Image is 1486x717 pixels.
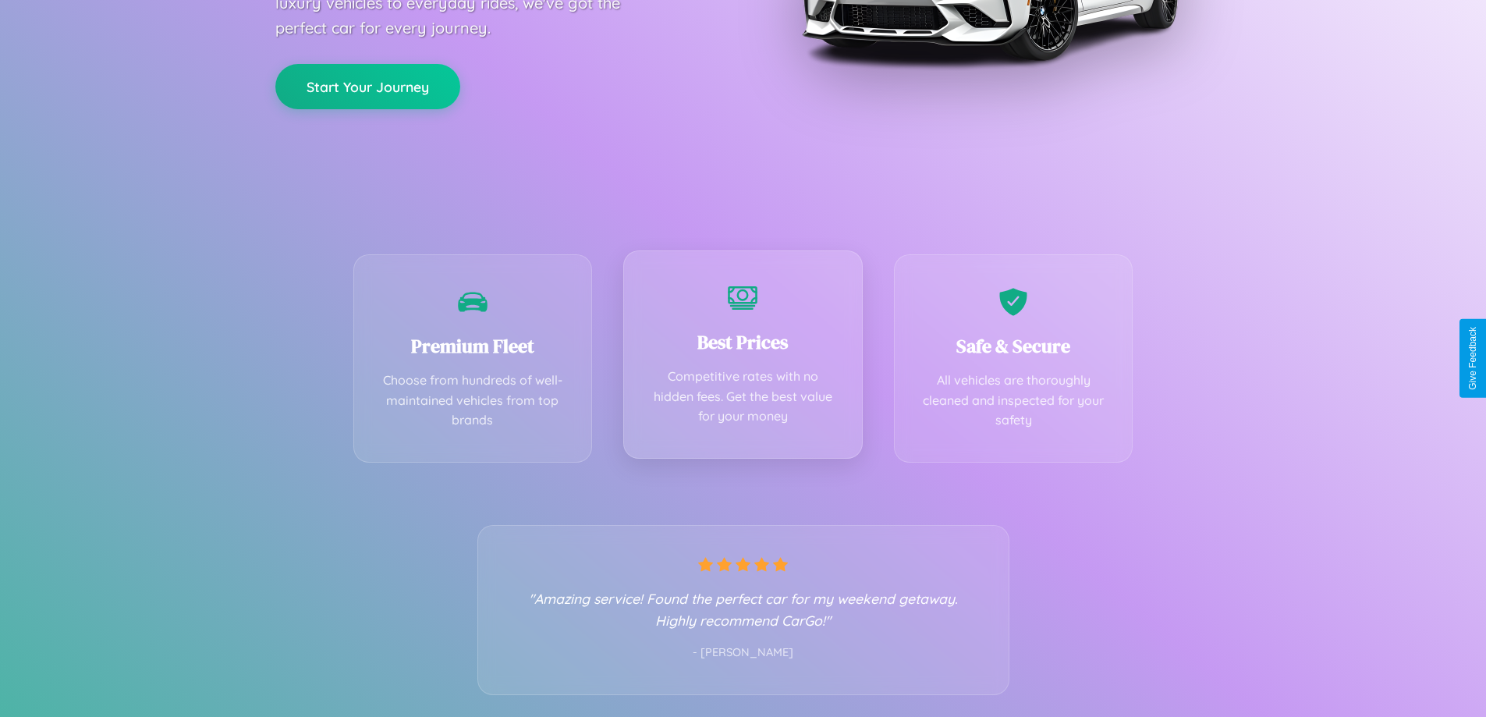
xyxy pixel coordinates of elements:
p: Choose from hundreds of well-maintained vehicles from top brands [378,371,569,431]
div: Give Feedback [1467,327,1478,390]
p: "Amazing service! Found the perfect car for my weekend getaway. Highly recommend CarGo!" [509,587,977,631]
h3: Best Prices [647,329,839,355]
h3: Premium Fleet [378,333,569,359]
button: Start Your Journey [275,64,460,109]
p: Competitive rates with no hidden fees. Get the best value for your money [647,367,839,427]
h3: Safe & Secure [918,333,1109,359]
p: All vehicles are thoroughly cleaned and inspected for your safety [918,371,1109,431]
p: - [PERSON_NAME] [509,643,977,663]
